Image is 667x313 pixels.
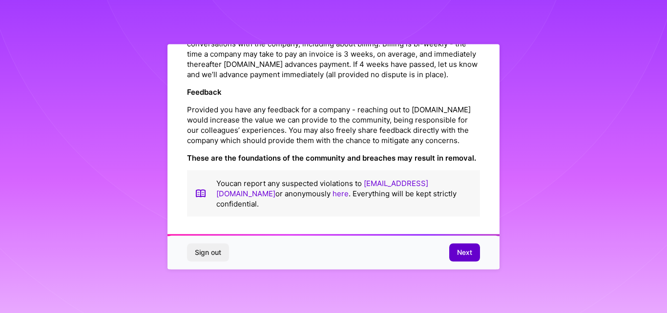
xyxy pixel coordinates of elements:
span: Sign out [195,248,221,257]
strong: Feedback [187,87,222,96]
button: Sign out [187,244,229,261]
p: You can report any suspected violations to or anonymously . Everything will be kept strictly conf... [216,178,472,209]
strong: These are the foundations of the community and breaches may result in removal. [187,153,476,162]
a: [EMAIL_ADDRESS][DOMAIN_NAME] [216,178,428,198]
p: Provided you have any feedback for a company - reaching out to [DOMAIN_NAME] would increase the v... [187,104,480,145]
p: Once selected for a mission, please be advised [DOMAIN_NAME] can help facilitate conversations wi... [187,28,480,79]
a: here [333,188,349,198]
button: Next [449,244,480,261]
span: Next [457,248,472,257]
img: book icon [195,178,207,209]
